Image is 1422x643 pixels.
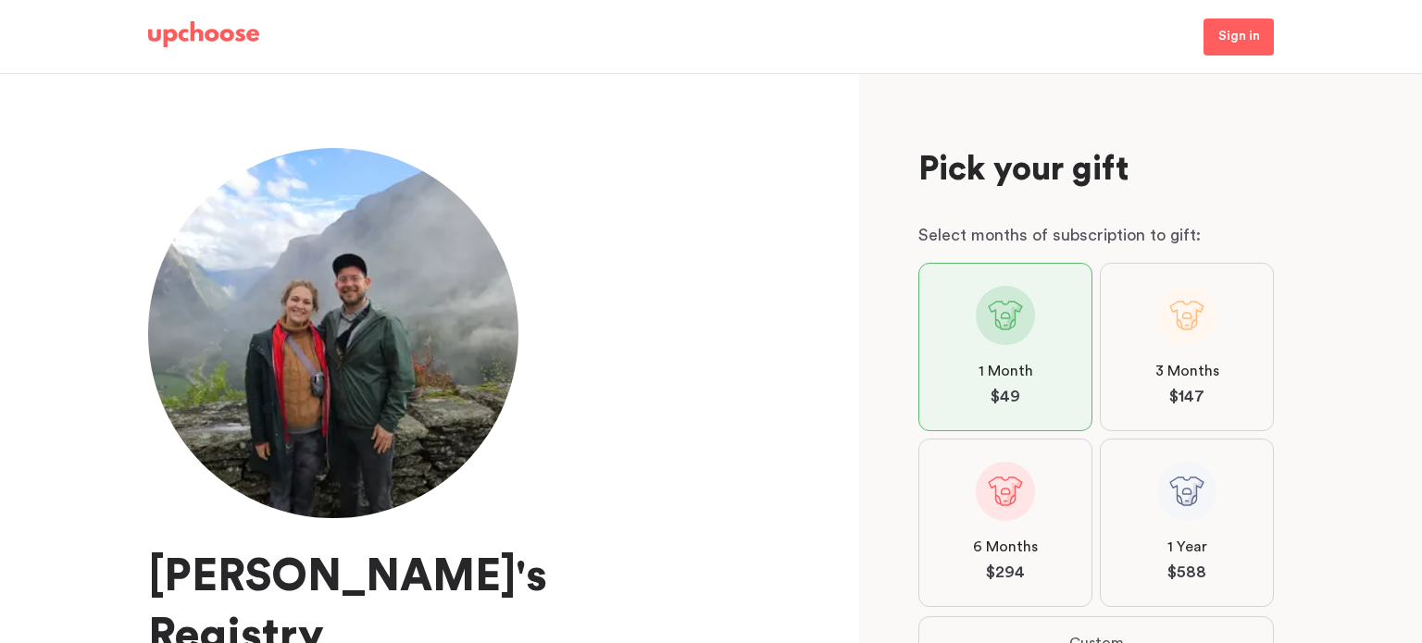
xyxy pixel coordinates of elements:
img: Rachel registry [148,148,518,518]
p: Select months of subscription to gift: [918,222,1274,248]
span: 1 Year [1167,536,1207,558]
span: $ 147 [1169,386,1204,408]
span: 1 Month [979,360,1033,382]
a: UpChoose [148,21,259,56]
p: Pick your gift [918,148,1274,192]
p: Sign in [1218,26,1260,48]
img: UpChoose [148,21,259,47]
span: $ 588 [1167,562,1206,584]
span: 6 Months [973,536,1038,558]
span: $ 49 [991,386,1020,408]
span: $ 294 [986,562,1025,584]
span: 3 Months [1155,360,1219,382]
